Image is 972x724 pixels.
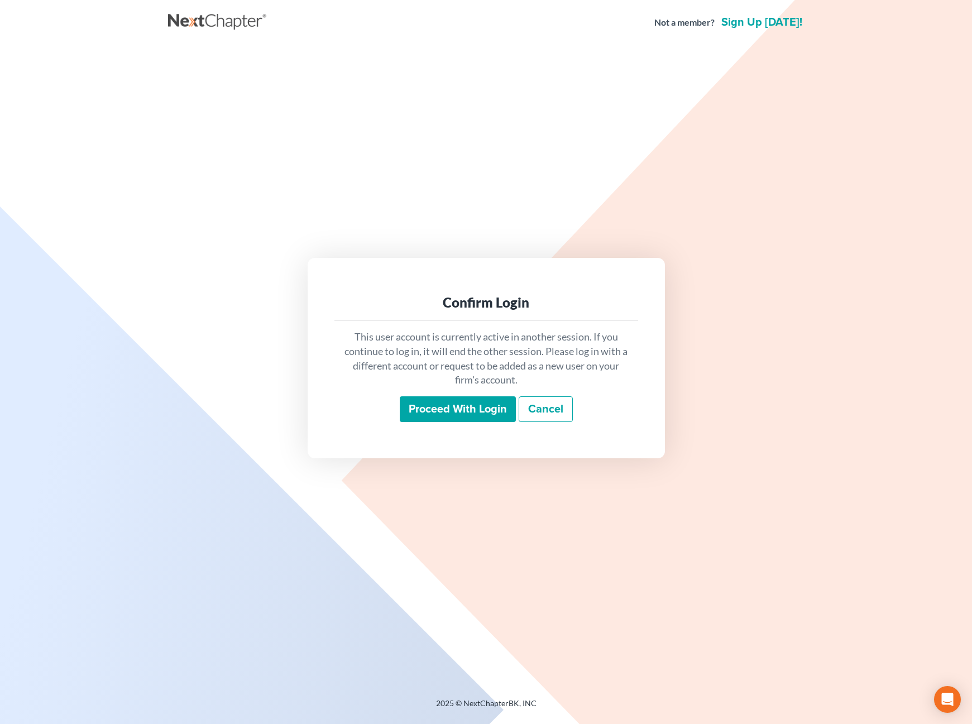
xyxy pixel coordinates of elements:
[343,294,629,311] div: Confirm Login
[343,330,629,387] p: This user account is currently active in another session. If you continue to log in, it will end ...
[719,17,805,28] a: Sign up [DATE]!
[519,396,573,422] a: Cancel
[400,396,516,422] input: Proceed with login
[654,16,715,29] strong: Not a member?
[934,686,961,713] div: Open Intercom Messenger
[168,698,805,718] div: 2025 © NextChapterBK, INC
